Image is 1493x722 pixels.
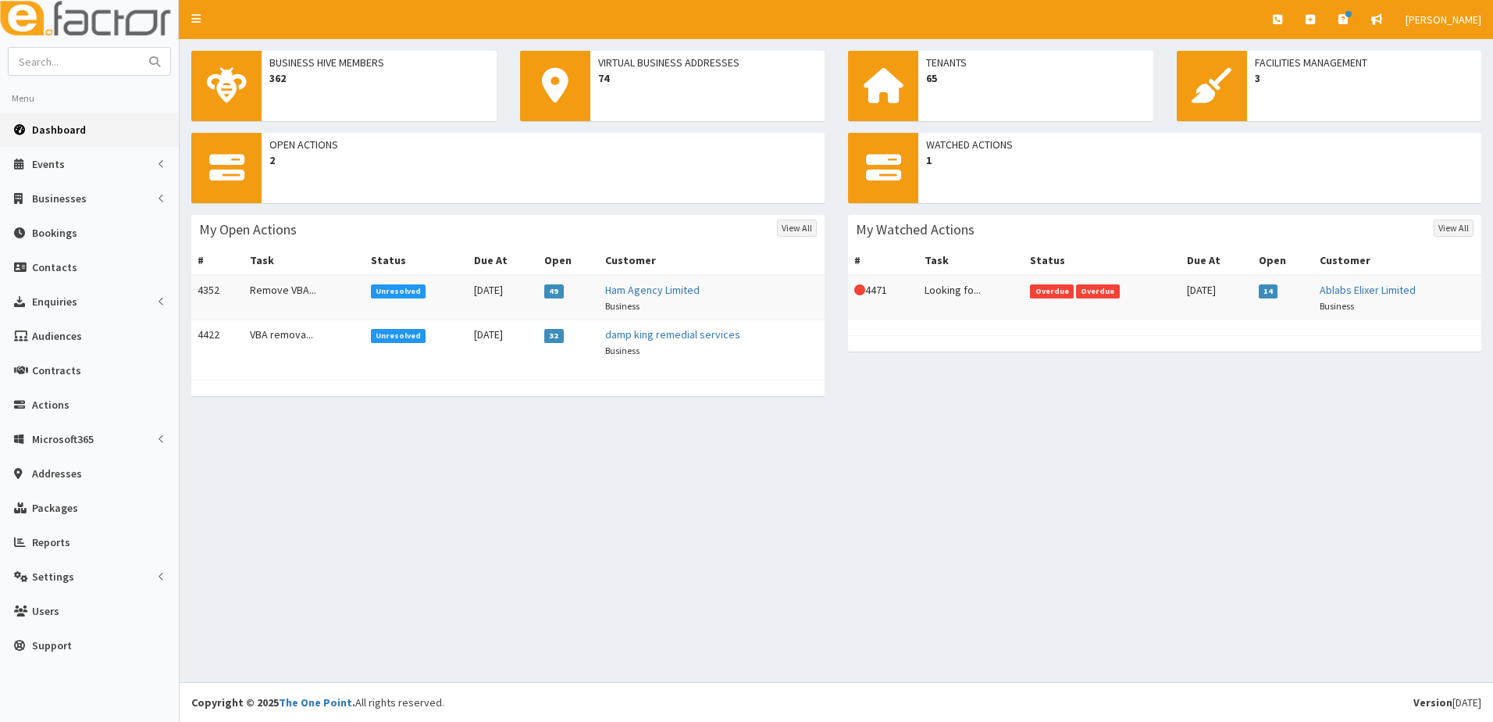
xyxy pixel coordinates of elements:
span: 3 [1255,70,1474,86]
span: Unresolved [371,284,426,298]
td: 4352 [191,275,244,320]
input: Search... [9,48,140,75]
th: # [191,246,244,275]
span: Overdue [1030,284,1074,298]
td: [DATE] [468,320,538,365]
span: Facilities Management [1255,55,1474,70]
th: Open [1252,246,1314,275]
span: Overdue [1076,284,1120,298]
td: Looking fo... [918,275,1024,320]
a: damp king remedial services [605,327,740,341]
span: Users [32,604,59,618]
h3: My Open Actions [199,223,297,237]
span: Tenants [926,55,1146,70]
span: Dashboard [32,123,86,137]
span: 65 [926,70,1146,86]
th: Due At [1181,246,1252,275]
span: Events [32,157,65,171]
span: 49 [544,284,564,298]
th: Open [538,246,599,275]
span: Audiences [32,329,82,343]
span: 2 [269,152,817,168]
span: 74 [598,70,818,86]
a: View All [777,220,817,237]
td: Remove VBA... [244,275,364,320]
span: Actions [32,398,69,412]
span: 1 [926,152,1473,168]
td: 4422 [191,320,244,365]
div: [DATE] [1413,695,1481,710]
th: Customer [599,246,825,275]
th: Status [1024,246,1181,275]
i: This Action is overdue! [854,284,865,295]
span: Settings [32,570,74,584]
span: Enquiries [32,295,77,309]
a: The One Point [279,695,352,709]
span: Microsoft365 [32,432,94,446]
span: Contacts [32,260,77,274]
td: [DATE] [1181,275,1252,320]
span: Businesses [32,191,87,206]
span: Virtual Business Addresses [598,55,818,70]
span: Unresolved [371,329,426,343]
span: Open Actions [269,137,817,152]
th: # [848,246,918,275]
a: Ablabs Elixer Limited [1320,283,1416,297]
small: Business [605,300,640,312]
span: Business Hive Members [269,55,489,70]
span: Packages [32,501,78,515]
span: Addresses [32,466,82,481]
td: VBA remova... [244,320,364,365]
span: Bookings [32,226,77,240]
th: Due At [468,246,538,275]
strong: Copyright © 2025 . [191,695,355,709]
span: 14 [1259,284,1278,298]
span: 362 [269,70,489,86]
footer: All rights reserved. [180,682,1493,722]
th: Task [244,246,364,275]
th: Customer [1313,246,1481,275]
th: Status [365,246,468,275]
small: Business [1320,300,1354,312]
a: Ham Agency Limited [605,283,700,297]
h3: My Watched Actions [856,223,975,237]
span: 32 [544,329,564,343]
th: Task [918,246,1024,275]
span: Reports [32,535,70,549]
b: Version [1413,695,1452,709]
small: Business [605,345,640,356]
td: 4471 [848,275,918,320]
span: Support [32,638,72,652]
span: Watched Actions [926,137,1473,152]
span: [PERSON_NAME] [1406,13,1481,27]
a: View All [1434,220,1473,237]
span: Contracts [32,363,81,377]
td: [DATE] [468,275,538,320]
